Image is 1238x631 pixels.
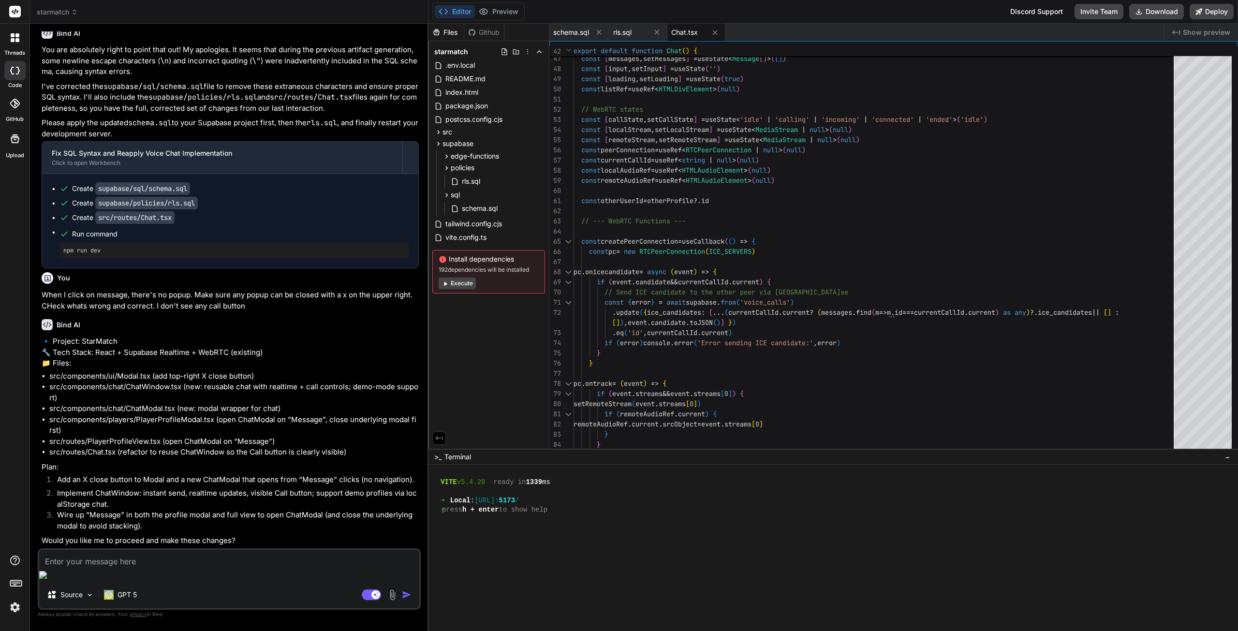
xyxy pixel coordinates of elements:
span: vite.config.ts [444,232,487,243]
span: | [813,115,817,124]
span: , [635,74,639,83]
span: README.md [444,73,486,85]
span: RTCPeerConnection [639,247,705,256]
span: setInput [632,64,663,73]
span: ?. [693,196,701,205]
span: input [608,64,628,73]
span: rls.sql [613,28,632,37]
span: ( [705,64,709,73]
span: async [647,267,666,276]
span: Chat [666,46,682,55]
span: const [581,115,601,124]
span: otherProfile [647,196,693,205]
span: remoteStream [608,135,655,144]
span: < [678,166,682,175]
span: > [732,156,736,164]
span: = [693,54,697,63]
span: remoteAudioRef [601,176,655,185]
span: onicecandidate [585,267,639,276]
span: edge-functions [451,151,499,161]
img: GPT 5 [104,590,114,600]
span: null [740,156,755,164]
span: HTMLDivElement [659,85,713,93]
span: null [752,166,767,175]
span: | [709,156,713,164]
div: 69 [549,277,561,287]
span: = [616,247,620,256]
span: < [736,115,740,124]
span: 42 [549,46,561,57]
code: supabase/policies/rls.sql [148,92,257,102]
span: Show preview [1183,28,1230,37]
span: ( [682,46,686,55]
span: listRef [601,85,628,93]
code: supabase/sql/schema.sql [103,82,204,91]
span: useState [697,54,728,63]
div: Click to collapse the range. [562,267,575,277]
span: Message [732,54,759,63]
img: Pick Models [86,591,94,599]
span: < [682,146,686,154]
span: MediaStream [755,125,798,134]
img: settings [7,599,23,616]
span: ] [693,115,697,124]
span: const [581,74,601,83]
span: ) [717,64,721,73]
span: useState [674,64,705,73]
span: ) [771,176,775,185]
code: rls.sql [307,118,337,128]
span: callState [608,115,643,124]
div: Create [72,184,190,193]
span: = [628,85,632,93]
span: const [581,237,601,246]
span: null [721,85,736,93]
span: | [755,146,759,154]
span: pc [608,247,616,256]
span: const [581,196,601,205]
span: useRef [632,85,655,93]
span: > [833,135,837,144]
span: 'idle' [960,115,984,124]
code: supabase/policies/rls.sql [95,197,198,209]
p: When I click on message, there's no popup. Make sure any popup can be closed with a x on the uppe... [42,290,419,311]
span: const [581,146,601,154]
span: const [589,247,608,256]
span: ) [984,115,987,124]
label: Upload [6,151,24,160]
div: Fix SQL Syntax and Reapply Voice Chat Implementation [52,148,393,158]
div: 50 [549,84,561,94]
div: Click to open Workbench [52,159,393,167]
span: currentCallId [601,156,651,164]
span: ( [724,237,728,246]
span: null [717,156,732,164]
span: setLocalStream [655,125,709,134]
span: schema.sql [461,203,499,214]
div: Click to collapse the range. [562,277,575,287]
span: − [1225,452,1230,462]
span: schema.sql [553,28,589,37]
span: ( [782,146,786,154]
span: > [953,115,957,124]
span: < [728,54,732,63]
span: ( [748,166,752,175]
span: ) [693,267,697,276]
span: > [713,85,717,93]
span: > [748,176,752,185]
span: null [833,125,848,134]
span: = [655,176,659,185]
div: Click to collapse the range. [562,297,575,308]
span: [ [604,135,608,144]
span: if [597,278,604,286]
span: < [752,125,755,134]
span: candidate [635,278,670,286]
div: Click to collapse the range. [562,236,575,247]
button: Preview [475,5,522,18]
p: I've corrected the file to remove these extraneous characters and ensure proper SQL syntax. I'll ... [42,81,419,114]
span: useRef [659,176,682,185]
span: const [581,85,601,93]
span: = [724,135,728,144]
div: 71 [549,297,561,308]
span: src [442,127,452,137]
span: useRef [655,166,678,175]
h6: Bind AI [57,29,80,38]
